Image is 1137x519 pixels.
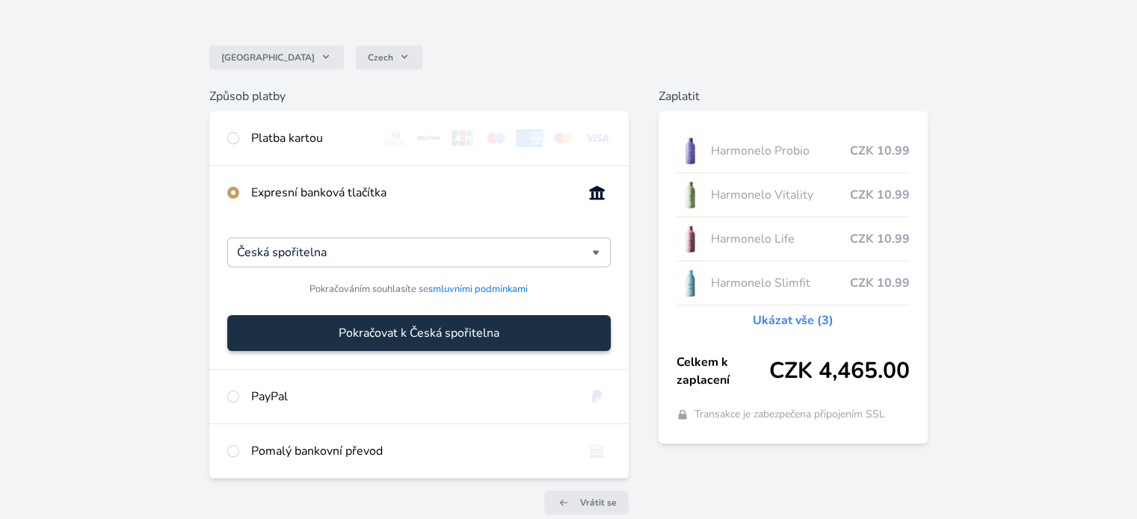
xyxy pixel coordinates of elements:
[309,282,528,296] span: Pokračováním souhlasíte se
[677,220,705,258] img: CLEAN_LIFE_se_stinem_x-lo.jpg
[583,184,611,202] img: onlineBanking_CZ.svg
[850,186,910,204] span: CZK 10.99
[583,129,611,147] img: visa.svg
[769,358,910,385] span: CZK 4,465.00
[415,129,443,147] img: discover.svg
[339,324,499,342] span: Pokračovat k Česká spořitelna
[209,87,628,105] h6: Způsob platby
[677,353,769,389] span: Celkem k zaplacení
[710,186,849,204] span: Harmonelo Vitality
[449,129,476,147] img: jcb.svg
[368,52,393,63] span: Czech
[850,274,910,292] span: CZK 10.99
[710,230,849,248] span: Harmonelo Life
[583,388,611,405] img: paypal.svg
[251,442,570,460] div: Pomalý bankovní převod
[580,497,617,509] span: Vrátit se
[850,230,910,248] span: CZK 10.99
[209,46,344,69] button: [GEOGRAPHIC_DATA]
[237,243,591,261] input: Hledat...
[710,274,849,292] span: Harmonelo Slimfit
[227,237,610,267] div: Česká spořitelna
[583,442,611,460] img: bankTransfer_IBAN.svg
[710,142,849,160] span: Harmonelo Probio
[659,87,928,105] h6: Zaplatit
[549,129,577,147] img: mc.svg
[753,311,834,329] a: Ukázat vše (3)
[227,315,610,351] button: Pokračovat k Česká spořitelna
[221,52,315,63] span: [GEOGRAPHIC_DATA]
[428,282,528,296] a: smluvními podmínkami
[850,142,910,160] span: CZK 10.99
[251,129,369,147] div: Platba kartou
[482,129,510,147] img: maestro.svg
[516,129,543,147] img: amex.svg
[677,264,705,302] img: SLIMFIT_se_stinem_x-lo.jpg
[694,407,885,422] span: Transakce je zabezpečena připojením SSL
[356,46,422,69] button: Czech
[677,132,705,170] img: CLEAN_PROBIO_se_stinem_x-lo.jpg
[251,184,570,202] div: Expresní banková tlačítka
[544,491,629,515] a: Vrátit se
[677,176,705,214] img: CLEAN_VITALITY_se_stinem_x-lo.jpg
[381,129,409,147] img: diners.svg
[251,388,570,405] div: PayPal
